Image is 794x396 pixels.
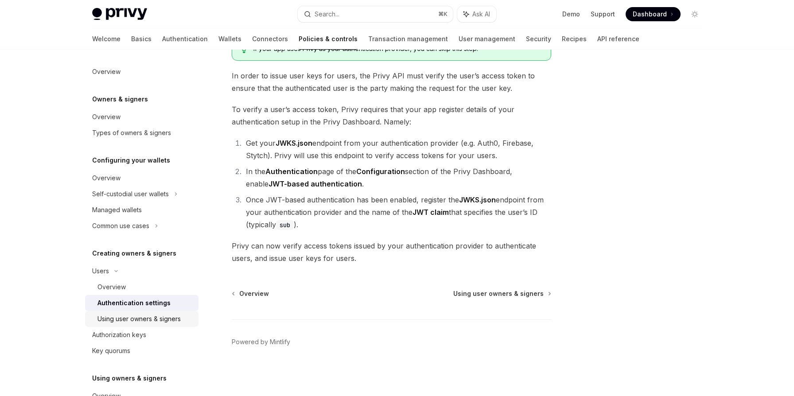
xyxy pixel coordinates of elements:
[597,28,639,50] a: API reference
[459,28,515,50] a: User management
[633,10,667,19] span: Dashboard
[269,179,362,188] strong: JWT-based authentication
[92,373,167,384] h5: Using owners & signers
[85,295,198,311] a: Authentication settings
[232,70,551,94] span: In order to issue user keys for users, the Privy API must verify the user’s access token to ensur...
[276,139,312,148] strong: JWKS.json
[85,202,198,218] a: Managed wallets
[232,103,551,128] span: To verify a user’s access token, Privy requires that your app register details of your authentica...
[413,208,449,217] strong: JWT claim
[85,311,198,327] a: Using user owners & signers
[162,28,208,50] a: Authentication
[85,64,198,80] a: Overview
[92,221,149,231] div: Common use cases
[97,298,171,308] div: Authentication settings
[85,125,198,141] a: Types of owners & signers
[562,10,580,19] a: Demo
[97,314,181,324] div: Using user owners & signers
[252,28,288,50] a: Connectors
[626,7,681,21] a: Dashboard
[688,7,702,21] button: Toggle dark mode
[92,173,121,183] div: Overview
[233,289,269,298] a: Overview
[243,194,551,231] li: Once JWT-based authentication has been enabled, register the endpoint from your authentication pr...
[276,220,294,230] code: sub
[85,327,198,343] a: Authorization keys
[239,289,269,298] span: Overview
[562,28,587,50] a: Recipes
[591,10,615,19] a: Support
[453,289,550,298] a: Using user owners & signers
[92,112,121,122] div: Overview
[298,6,453,22] button: Search...⌘K
[92,330,146,340] div: Authorization keys
[92,189,169,199] div: Self-custodial user wallets
[92,266,109,276] div: Users
[92,248,176,259] h5: Creating owners & signers
[92,205,142,215] div: Managed wallets
[85,109,198,125] a: Overview
[85,343,198,359] a: Key quorums
[459,195,496,204] strong: JWKS.json
[92,28,121,50] a: Welcome
[85,170,198,186] a: Overview
[92,66,121,77] div: Overview
[265,167,318,176] strong: Authentication
[472,10,490,19] span: Ask AI
[92,346,130,356] div: Key quorums
[368,28,448,50] a: Transaction management
[457,6,496,22] button: Ask AI
[453,289,544,298] span: Using user owners & signers
[92,128,171,138] div: Types of owners & signers
[356,167,405,176] strong: Configuration
[438,11,448,18] span: ⌘ K
[218,28,241,50] a: Wallets
[243,137,551,162] li: Get your endpoint from your authentication provider (e.g. Auth0, Firebase, Stytch). Privy will us...
[315,9,339,19] div: Search...
[92,8,147,20] img: light logo
[299,28,358,50] a: Policies & controls
[92,155,170,166] h5: Configuring your wallets
[131,28,152,50] a: Basics
[526,28,551,50] a: Security
[97,282,126,292] div: Overview
[232,240,551,264] span: Privy can now verify access tokens issued by your authentication provider to authenticate users, ...
[243,165,551,190] li: In the page of the section of the Privy Dashboard, enable .
[92,94,148,105] h5: Owners & signers
[85,279,198,295] a: Overview
[232,338,290,346] a: Powered by Mintlify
